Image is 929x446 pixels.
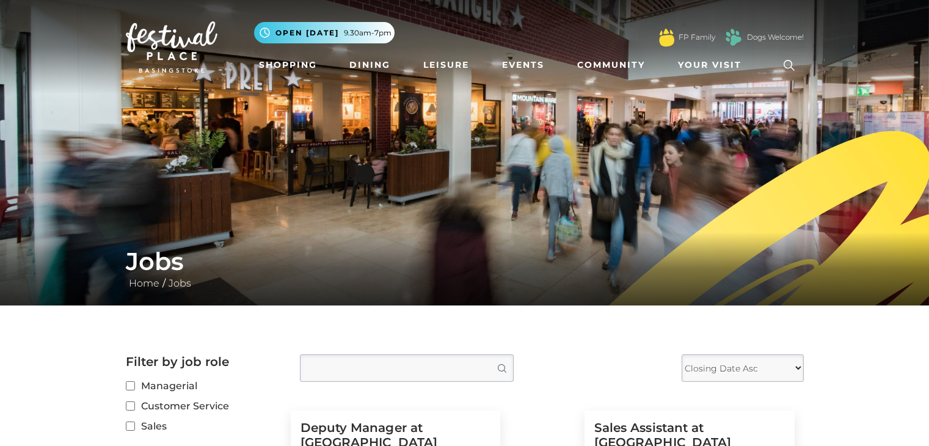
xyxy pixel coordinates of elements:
[126,354,282,369] h2: Filter by job role
[126,378,282,393] label: Managerial
[166,277,194,289] a: Jobs
[126,419,282,434] label: Sales
[126,247,804,276] h1: Jobs
[254,54,322,76] a: Shopping
[254,22,395,43] button: Open [DATE] 9.30am-7pm
[673,54,752,76] a: Your Visit
[126,277,162,289] a: Home
[678,59,741,71] span: Your Visit
[497,54,549,76] a: Events
[679,32,715,43] a: FP Family
[275,27,339,38] span: Open [DATE]
[126,21,217,73] img: Festival Place Logo
[344,27,392,38] span: 9.30am-7pm
[126,398,282,414] label: Customer Service
[344,54,395,76] a: Dining
[418,54,474,76] a: Leisure
[117,247,813,291] div: /
[572,54,650,76] a: Community
[747,32,804,43] a: Dogs Welcome!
